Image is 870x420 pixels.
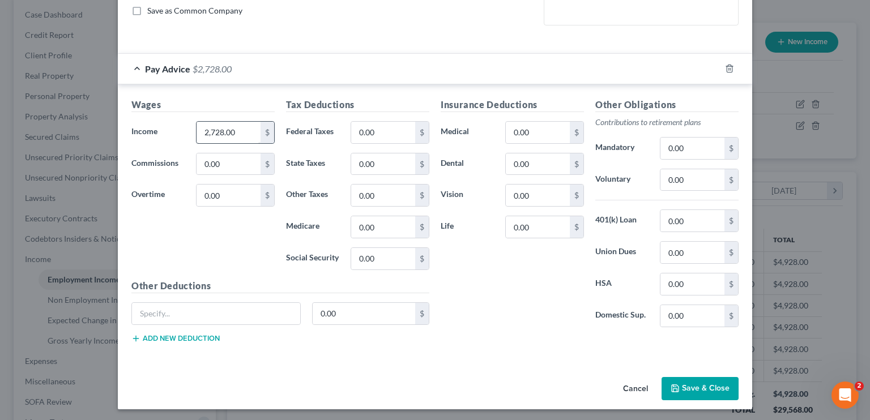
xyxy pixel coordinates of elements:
[435,121,500,144] label: Medical
[415,185,429,206] div: $
[131,126,157,136] span: Income
[506,122,570,143] input: 0.00
[126,153,190,175] label: Commissions
[506,216,570,238] input: 0.00
[131,334,220,343] button: Add new deduction
[280,153,345,175] label: State Taxes
[193,63,232,74] span: $2,728.00
[570,216,583,238] div: $
[590,273,654,295] label: HSA
[724,305,738,327] div: $
[415,122,429,143] div: $
[660,169,724,191] input: 0.00
[131,279,429,293] h5: Other Deductions
[660,305,724,327] input: 0.00
[197,122,261,143] input: 0.00
[415,248,429,269] div: $
[855,382,864,391] span: 2
[261,122,274,143] div: $
[506,185,570,206] input: 0.00
[197,185,261,206] input: 0.00
[595,98,739,112] h5: Other Obligations
[662,377,739,401] button: Save & Close
[351,153,415,175] input: 0.00
[132,303,300,324] input: Specify...
[145,63,190,74] span: Pay Advice
[351,185,415,206] input: 0.00
[313,303,416,324] input: 0.00
[435,216,500,238] label: Life
[660,273,724,295] input: 0.00
[570,153,583,175] div: $
[280,184,345,207] label: Other Taxes
[590,169,654,191] label: Voluntary
[724,242,738,263] div: $
[415,303,429,324] div: $
[570,185,583,206] div: $
[280,121,345,144] label: Federal Taxes
[506,153,570,175] input: 0.00
[351,248,415,269] input: 0.00
[147,6,242,15] span: Save as Common Company
[831,382,859,409] iframe: Intercom live chat
[280,247,345,270] label: Social Security
[614,378,657,401] button: Cancel
[415,153,429,175] div: $
[590,137,654,160] label: Mandatory
[570,122,583,143] div: $
[261,153,274,175] div: $
[590,305,654,327] label: Domestic Sup.
[595,117,739,128] p: Contributions to retirement plans
[435,184,500,207] label: Vision
[351,122,415,143] input: 0.00
[724,273,738,295] div: $
[286,98,429,112] h5: Tax Deductions
[590,209,654,232] label: 401(k) Loan
[724,138,738,159] div: $
[197,153,261,175] input: 0.00
[261,185,274,206] div: $
[435,153,500,175] label: Dental
[660,242,724,263] input: 0.00
[660,210,724,232] input: 0.00
[724,210,738,232] div: $
[660,138,724,159] input: 0.00
[441,98,584,112] h5: Insurance Deductions
[590,241,654,264] label: Union Dues
[724,169,738,191] div: $
[131,98,275,112] h5: Wages
[126,184,190,207] label: Overtime
[415,216,429,238] div: $
[280,216,345,238] label: Medicare
[351,216,415,238] input: 0.00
